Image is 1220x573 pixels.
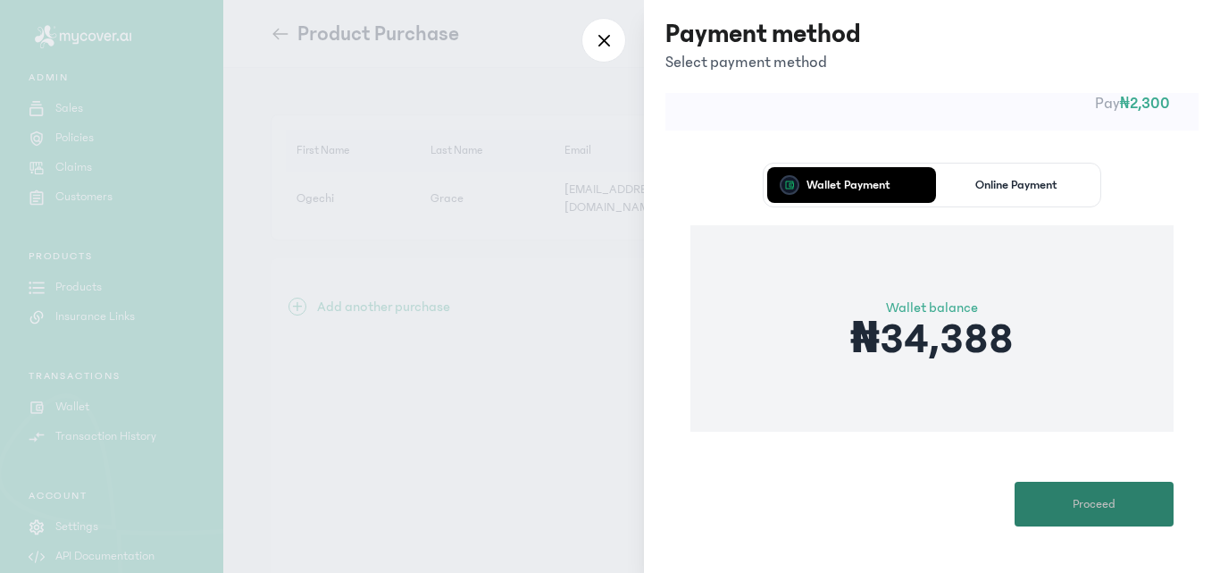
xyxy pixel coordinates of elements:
[1015,482,1174,527] button: Proceed
[1120,95,1170,113] span: ₦2,300
[665,50,861,75] p: Select payment method
[975,179,1057,191] p: Online Payment
[936,167,1098,203] button: Online Payment
[767,167,929,203] button: Wallet Payment
[694,91,1170,116] p: Pay
[850,297,1014,318] p: Wallet balance
[1073,495,1116,514] span: Proceed
[806,179,890,191] p: Wallet Payment
[665,18,861,50] h3: Payment method
[850,318,1014,361] p: ₦34,388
